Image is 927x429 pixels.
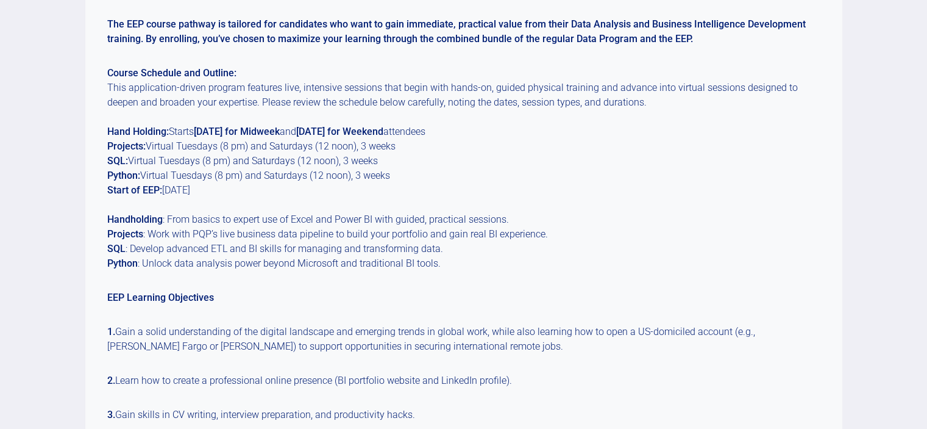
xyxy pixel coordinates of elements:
[107,409,115,420] strong: 3.
[194,126,280,137] strong: [DATE] for Midweek
[296,126,383,137] strong: [DATE] for Weekend
[107,373,820,388] p: Learn how to create a professional online presence (BI portfolio website and LinkedIn profile).
[107,375,115,386] strong: 2.
[107,18,806,45] strong: The EEP course pathway is tailored for candidates who want to gain immediate, practical value fro...
[107,140,146,152] strong: Projects:
[107,408,820,422] p: Gain skills in CV writing, interview preparation, and productivity hacks.
[107,155,128,167] strong: SQL:
[107,228,143,240] strong: Projects
[107,214,163,225] strong: Handholding
[127,292,214,303] strong: Learning Objectives
[107,292,124,303] strong: EEP
[107,325,820,354] p: Gain a solid understanding of the digital landscape and emerging trends in global work, while als...
[107,184,162,196] strong: Start of EEP:
[107,170,140,181] strong: Python:
[107,326,115,337] strong: 1.
[107,243,126,254] strong: SQL
[107,67,236,79] strong: Course Schedule and Outline:
[107,126,169,137] strong: Hand Holding:
[107,258,138,269] strong: Python
[107,66,820,271] p: This application-driven program features live, intensive sessions that begin with hands-on, guide...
